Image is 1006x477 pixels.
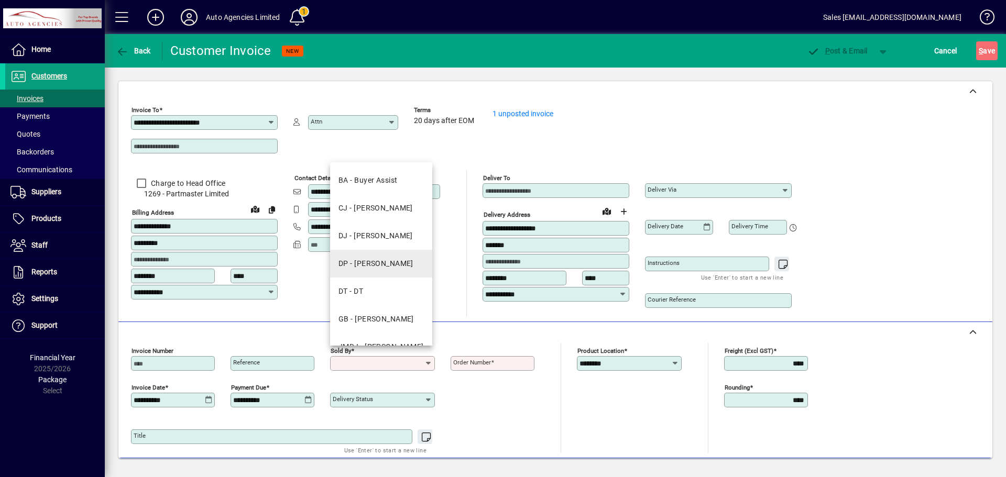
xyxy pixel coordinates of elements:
div: GB - [PERSON_NAME] [338,314,414,325]
a: 1 unposted invoice [493,109,553,118]
mat-label: Attn [311,118,322,125]
mat-label: Delivery date [648,223,683,230]
div: DJ - [PERSON_NAME] [338,230,413,241]
span: Suppliers [31,187,61,196]
span: Customers [31,72,67,80]
mat-label: Reference [233,359,260,366]
mat-hint: Use 'Enter' to start a new line [701,271,783,283]
label: Charge to Head Office [149,178,225,188]
mat-label: Product location [577,347,624,354]
mat-label: Delivery status [333,395,373,403]
div: Auto Agencies Limited [206,9,280,26]
mat-label: Freight (excl GST) [725,347,773,354]
mat-label: Rounding [725,384,750,391]
span: Communications [10,165,72,174]
div: Sales [EMAIL_ADDRESS][DOMAIN_NAME] [823,9,961,26]
mat-label: Order number [453,359,491,366]
a: Quotes [5,125,105,143]
button: Back [113,41,154,60]
span: Support [31,321,58,329]
span: Staff [31,241,48,249]
div: DT - DT [338,286,363,297]
span: Settings [31,294,58,303]
a: Knowledge Base [972,2,993,36]
a: Invoices [5,90,105,107]
span: Package [38,375,67,384]
a: Payments [5,107,105,125]
a: Home [5,37,105,63]
mat-label: Sold by [331,347,351,354]
button: Choose address [615,203,632,220]
mat-label: Invoice date [132,384,165,391]
span: Backorders [10,148,54,156]
span: Home [31,45,51,53]
span: ost & Email [807,47,868,55]
span: Payments [10,112,50,120]
mat-option: JMDJ - Josiah Jennings [330,333,432,361]
mat-option: DP - Donovan Percy [330,250,432,278]
a: Settings [5,286,105,312]
span: Products [31,214,61,223]
button: Profile [172,8,206,27]
mat-option: CJ - Cheryl Jennings [330,194,432,222]
button: Cancel [932,41,960,60]
app-page-header-button: Back [105,41,162,60]
span: Terms [414,107,477,114]
div: Customer Invoice [170,42,271,59]
span: Cancel [934,42,957,59]
mat-label: Delivery time [731,223,768,230]
mat-label: Invoice To [132,106,159,114]
a: Support [5,313,105,339]
span: S [979,47,983,55]
div: JMDJ - [PERSON_NAME] [338,341,424,352]
div: CJ - [PERSON_NAME] [338,203,413,214]
div: BA - Buyer Assist [338,175,397,186]
a: Reports [5,259,105,285]
mat-option: GB - Gavin Bright [330,305,432,333]
a: Communications [5,161,105,179]
a: Suppliers [5,179,105,205]
a: Backorders [5,143,105,161]
span: ave [979,42,995,59]
span: 1269 - Partmaster Limited [131,188,278,199]
span: Invoices [10,94,43,103]
a: View on map [598,203,615,219]
div: DP - [PERSON_NAME] [338,258,413,269]
mat-label: Courier Reference [648,296,696,303]
span: Back [116,47,151,55]
a: Staff [5,232,105,259]
mat-hint: Use 'Enter' to start a new line [344,444,427,456]
span: P [825,47,830,55]
mat-label: Deliver To [483,174,510,182]
mat-label: Title [134,432,146,439]
button: Copy to Delivery address [264,201,280,218]
a: View on map [247,201,264,217]
span: 20 days after EOM [414,117,474,125]
mat-label: Payment due [231,384,266,391]
span: NEW [286,48,299,54]
button: Post & Email [802,41,873,60]
mat-label: Instructions [648,259,680,267]
span: Quotes [10,130,40,138]
a: Products [5,206,105,232]
span: Reports [31,268,57,276]
mat-label: Deliver via [648,186,676,193]
mat-option: DT - DT [330,278,432,305]
span: Financial Year [30,353,75,362]
mat-option: BA - Buyer Assist [330,167,432,194]
mat-label: Invoice number [132,347,173,354]
mat-option: DJ - DAVE JENNINGS [330,222,432,250]
button: Add [139,8,172,27]
button: Save [976,41,998,60]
